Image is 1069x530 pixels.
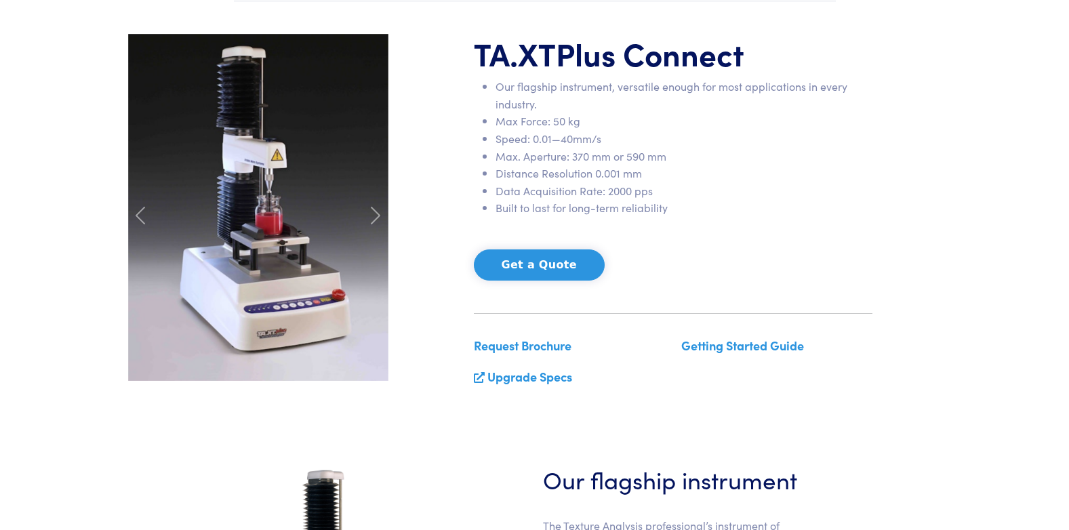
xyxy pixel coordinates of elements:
[556,31,744,75] span: Plus Connect
[496,113,872,130] li: Max Force: 50 kg
[128,34,388,381] img: carousel-ta-xt-plus-bloom.jpg
[496,148,872,165] li: Max. Aperture: 370 mm or 590 mm
[496,165,872,182] li: Distance Resolution 0.001 mm
[496,78,872,113] li: Our flagship instrument, versatile enough for most applications in every industry.
[487,368,572,385] a: Upgrade Specs
[496,182,872,200] li: Data Acquisition Rate: 2000 pps
[474,337,571,354] a: Request Brochure
[681,337,804,354] a: Getting Started Guide
[474,249,605,281] button: Get a Quote
[543,462,803,495] h3: Our flagship instrument
[496,130,872,148] li: Speed: 0.01—40mm/s
[474,34,872,73] h1: TA.XT
[496,199,872,217] li: Built to last for long-term reliability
